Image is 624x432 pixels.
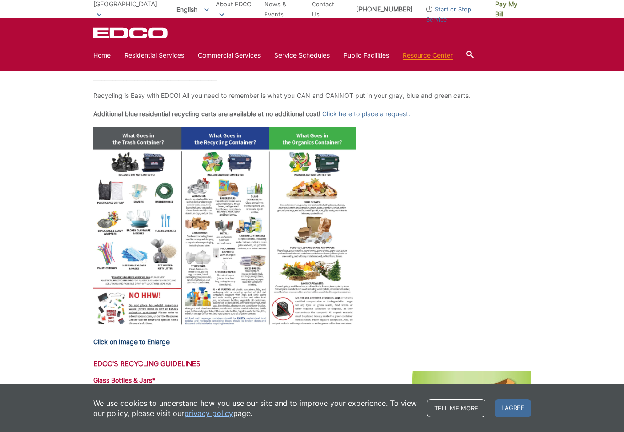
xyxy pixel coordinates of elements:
[184,408,233,418] a: privacy policy
[93,27,169,38] a: EDCD logo. Return to the homepage.
[495,399,531,417] span: I agree
[124,50,184,60] a: Residential Services
[322,109,410,119] a: Click here to place a request.
[403,50,453,60] a: Resource Center
[93,338,170,346] strong: Click on Image to Enlarge
[93,91,531,101] p: Recycling is Easy with EDCO! All you need to remember is what you CAN and CANNOT put in your gray...
[93,337,170,347] a: Click on Image to Enlarge
[93,376,531,384] h4: Glass Bottles & Jars*
[343,50,389,60] a: Public Facilities
[93,72,531,82] p: _____________________________________________
[198,50,261,60] a: Commercial Services
[274,50,330,60] a: Service Schedules
[93,398,418,418] p: We use cookies to understand how you use our site and to improve your experience. To view our pol...
[93,50,111,60] a: Home
[427,399,485,417] a: Tell me more
[93,127,356,330] img: Diagram of what items can be recycled
[93,110,320,118] strong: Additional blue residential recycling carts are available at no additional cost!
[93,360,531,368] h3: EDCO's Recycling Guidelines
[170,2,216,17] span: English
